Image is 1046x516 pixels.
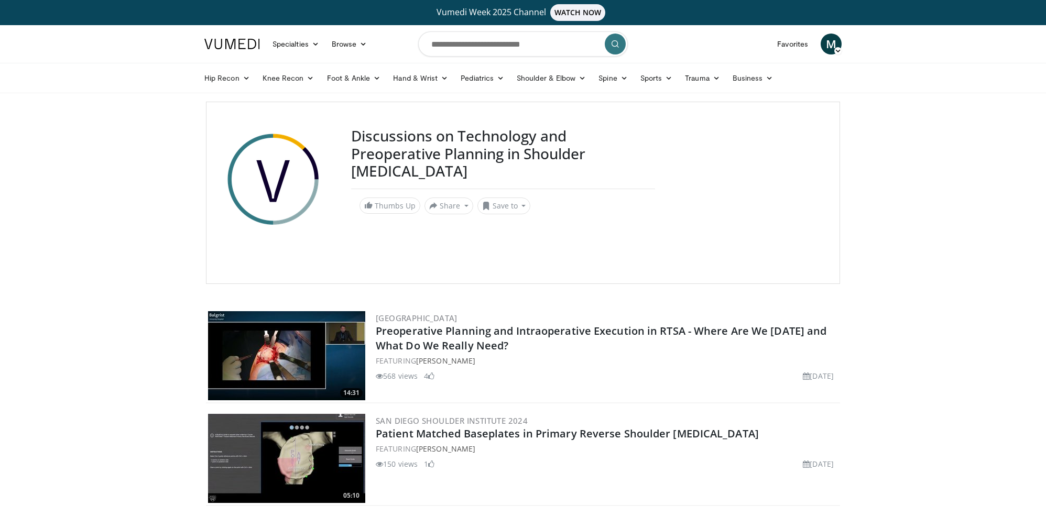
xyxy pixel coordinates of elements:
a: Patient Matched Baseplates in Primary Reverse Shoulder [MEDICAL_DATA] [376,426,759,441]
div: FEATURING [376,443,838,454]
a: Thumbs Up [359,197,420,214]
span: 05:10 [340,491,363,500]
a: Vumedi Week 2025 ChannelWATCH NOW [206,4,840,21]
a: Specialties [266,34,325,54]
img: 86025205-3817-4fe5-945c-60549ee01231.300x170_q85_crop-smart_upscale.jpg [208,311,365,400]
li: [DATE] [803,370,834,381]
iframe: Advertisement [668,127,825,258]
a: Browse [325,34,374,54]
a: Spine [592,68,634,89]
li: 1 [424,458,434,469]
a: Business [726,68,780,89]
li: 568 views [376,370,418,381]
div: FEATURING [376,355,838,366]
li: 4 [424,370,434,381]
a: Hip Recon [198,68,256,89]
button: Save to [477,197,531,214]
span: 14:31 [340,388,363,398]
a: Hand & Wrist [387,68,454,89]
a: Pediatrics [454,68,510,89]
a: 05:10 [208,414,365,503]
span: WATCH NOW [550,4,606,21]
a: Trauma [679,68,726,89]
a: Knee Recon [256,68,321,89]
a: 14:31 [208,311,365,400]
a: Preoperative Planning and Intraoperative Execution in RTSA - Where Are We [DATE] and What Do We R... [376,324,826,353]
a: [PERSON_NAME] [416,356,475,366]
a: Favorites [771,34,814,54]
input: Search topics, interventions [418,31,628,57]
img: VuMedi Logo [204,39,260,49]
a: Foot & Ankle [321,68,387,89]
button: Share [424,197,473,214]
h3: Discussions on Technology and Preoperative Planning in Shoulder [MEDICAL_DATA] [351,127,655,180]
a: [PERSON_NAME] [416,444,475,454]
a: [GEOGRAPHIC_DATA] [376,313,457,323]
li: 150 views [376,458,418,469]
a: Shoulder & Elbow [510,68,592,89]
a: Sports [634,68,679,89]
li: [DATE] [803,458,834,469]
a: M [821,34,842,54]
a: San Diego Shoulder Institute 2024 [376,415,528,426]
img: 95375cc0-2c9b-4b6e-8e7d-d10dcbb05c8a.300x170_q85_crop-smart_upscale.jpg [208,414,365,503]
